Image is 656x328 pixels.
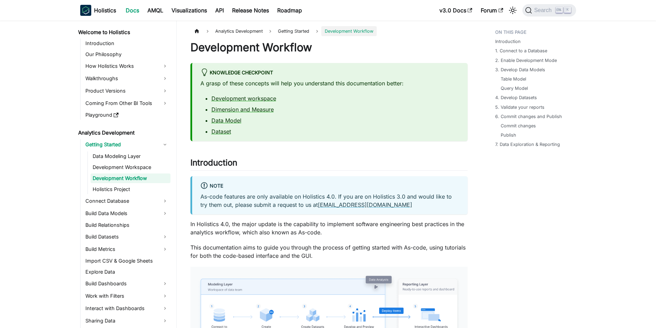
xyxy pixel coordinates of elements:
span: Analytics Development [212,26,266,36]
a: Build Datasets [83,231,170,242]
a: 7. Data Exploration & Reporting [495,141,560,148]
a: Build Dashboards [83,278,170,289]
a: Explore Data [83,267,170,277]
p: A grasp of these concepts will help you understand this documentation better: [200,79,459,87]
a: 5. Validate your reports [495,104,544,110]
a: 1. Connect to a Database [495,47,547,54]
img: Holistics [80,5,91,16]
a: Our Philosophy [83,50,170,59]
a: Welcome to Holistics [76,28,170,37]
a: Release Notes [228,5,273,16]
a: 2. Enable Development Mode [495,57,557,64]
p: As-code features are only available on Holistics 4.0. If you are on Holistics 3.0 and would like ... [200,192,459,209]
a: Development Workflow [91,173,170,183]
a: 6. Commit changes and Publish [495,113,562,120]
a: Table Model [501,76,526,82]
a: Commit changes [501,123,536,129]
div: Note [200,182,459,191]
button: Search (Ctrl+K) [522,4,576,17]
a: Dimension and Measure [211,106,274,113]
a: v3.0 Docs [435,5,477,16]
span: Getting Started [274,26,313,36]
a: Product Versions [83,85,170,96]
a: Development workspace [211,95,276,102]
a: Interact with Dashboards [83,303,170,314]
a: Playground [83,110,170,120]
a: Holistics Project [91,184,170,194]
a: Introduction [83,39,170,48]
a: Analytics Development [76,128,170,138]
a: API [211,5,228,16]
div: Knowledge Checkpoint [200,68,459,77]
h1: Development Workflow [190,41,468,54]
span: Development Workflow [321,26,377,36]
a: Data Modeling Layer [91,151,170,161]
a: Sharing Data [83,315,170,326]
nav: Breadcrumbs [190,26,468,36]
a: 3. Develop Data Models [495,66,545,73]
a: Import CSV & Google Sheets [83,256,170,266]
p: This documentation aims to guide you through the process of getting started with As-code, using t... [190,243,468,260]
a: Development Workspace [91,162,170,172]
kbd: K [564,7,571,13]
a: How Holistics Works [83,61,170,72]
b: Holistics [94,6,116,14]
a: Dataset [211,128,231,135]
a: Getting Started [83,139,170,150]
a: HolisticsHolistics [80,5,116,16]
a: Publish [501,132,516,138]
button: Switch between dark and light mode (currently light mode) [507,5,518,16]
h2: Introduction [190,158,468,171]
p: In Holistics 4.0, the major update is the capability to implement software engineering best pract... [190,220,468,236]
a: AMQL [143,5,167,16]
a: Roadmap [273,5,306,16]
a: Connect Database [83,195,170,207]
a: Data Model [211,117,241,124]
a: Forum [477,5,507,16]
a: [EMAIL_ADDRESS][DOMAIN_NAME] [318,201,412,208]
span: Search [532,7,556,13]
a: Home page [190,26,204,36]
nav: Docs sidebar [73,21,177,328]
a: Visualizations [167,5,211,16]
a: Walkthroughs [83,73,170,84]
a: Build Metrics [83,244,170,255]
a: Coming From Other BI Tools [83,98,170,109]
a: Build Data Models [83,208,170,219]
a: Introduction [495,38,521,45]
a: Query Model [501,85,528,92]
a: Work with Filters [83,290,170,301]
a: 4. Develop Datasets [495,94,537,101]
a: Docs [122,5,143,16]
a: Build Relationships [83,220,170,230]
